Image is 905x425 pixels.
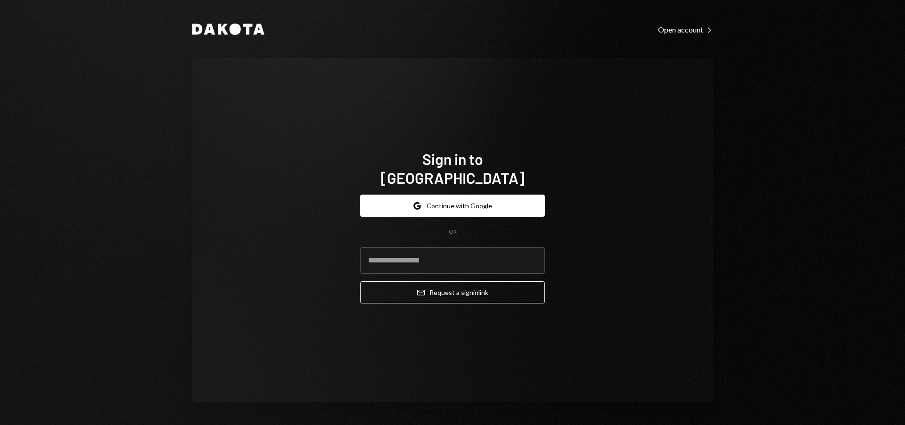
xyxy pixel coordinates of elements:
[658,25,713,34] div: Open account
[449,228,457,236] div: OR
[658,24,713,34] a: Open account
[360,281,545,303] button: Request a signinlink
[360,149,545,187] h1: Sign in to [GEOGRAPHIC_DATA]
[360,195,545,217] button: Continue with Google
